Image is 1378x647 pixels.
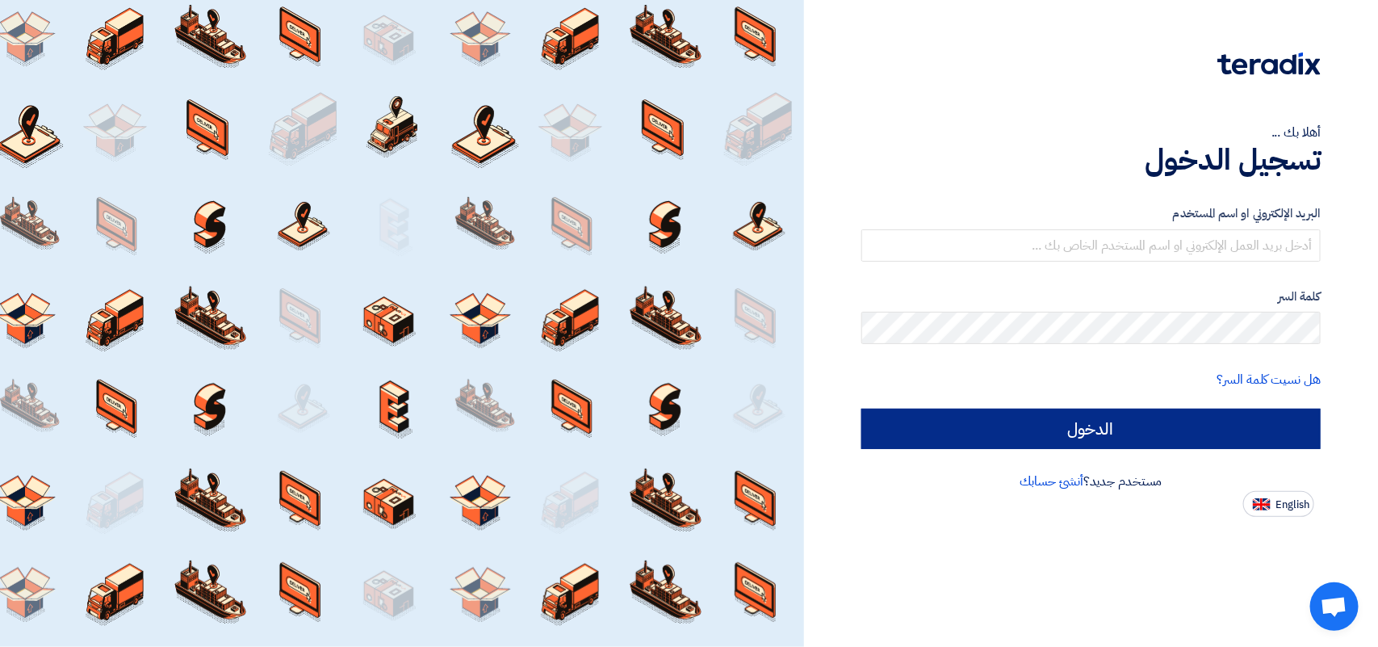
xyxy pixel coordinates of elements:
[861,288,1321,306] label: كلمة السر
[1310,582,1359,631] a: Open chat
[861,142,1321,178] h1: تسجيل الدخول
[861,472,1321,491] div: مستخدم جديد؟
[861,123,1321,142] div: أهلا بك ...
[1243,491,1314,517] button: English
[1217,53,1321,75] img: Teradix logo
[1275,499,1309,510] span: English
[1020,472,1083,491] a: أنشئ حسابك
[861,229,1321,262] input: أدخل بريد العمل الإلكتروني او اسم المستخدم الخاص بك ...
[1217,370,1321,389] a: هل نسيت كلمة السر؟
[861,409,1321,449] input: الدخول
[1253,498,1271,510] img: en-US.png
[861,204,1321,223] label: البريد الإلكتروني او اسم المستخدم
